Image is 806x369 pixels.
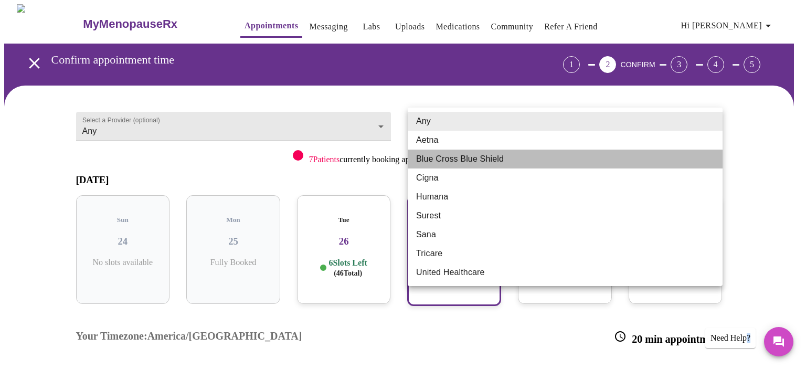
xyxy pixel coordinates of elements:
[408,206,723,225] li: Surest
[408,150,723,168] li: Blue Cross Blue Shield
[408,244,723,263] li: Tricare
[408,225,723,244] li: Sana
[408,187,723,206] li: Humana
[408,112,723,131] li: Any
[408,263,723,282] li: United Healthcare
[408,168,723,187] li: Cigna
[408,131,723,150] li: Aetna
